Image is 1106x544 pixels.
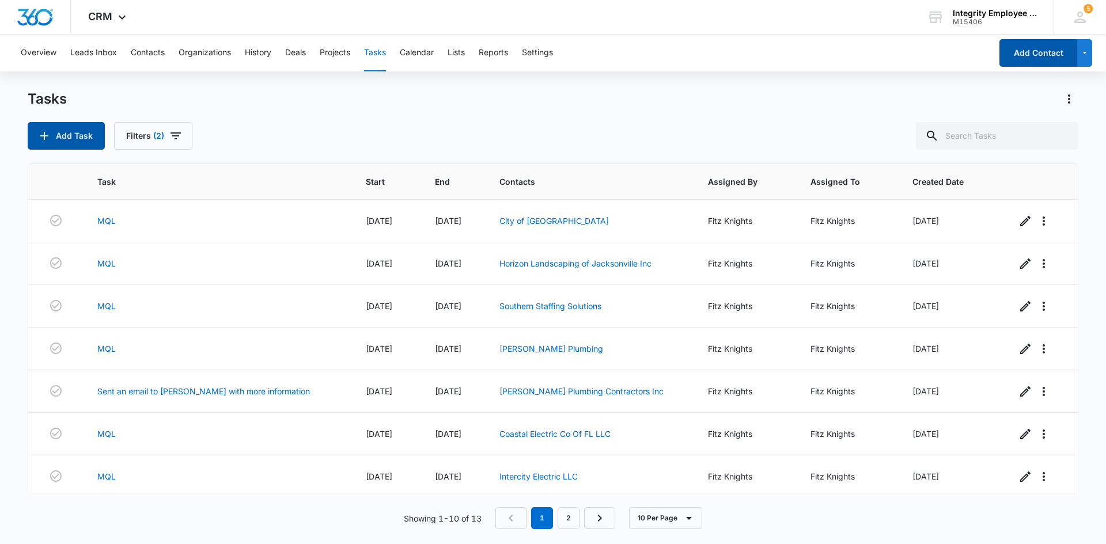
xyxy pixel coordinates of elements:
span: [DATE] [366,258,392,268]
a: [PERSON_NAME] Plumbing [499,344,603,353]
div: Fitz Knights [708,257,782,269]
div: Fitz Knights [810,300,885,312]
div: Fitz Knights [708,428,782,440]
nav: Pagination [495,507,615,529]
a: Next Page [584,507,615,529]
span: Assigned By [708,176,766,188]
button: Lists [448,35,465,71]
div: Fitz Knights [708,215,782,227]
span: [DATE] [435,386,461,396]
a: Coastal Electric Co Of FL LLC [499,429,611,439]
h1: Tasks [28,90,67,108]
a: Page 2 [558,507,579,529]
span: [DATE] [912,429,939,439]
span: Created Date [912,176,972,188]
span: [DATE] [366,471,392,481]
button: Settings [522,35,553,71]
span: [DATE] [366,386,392,396]
button: History [245,35,271,71]
a: MQL [97,343,116,355]
span: [DATE] [912,258,939,268]
a: MQL [97,215,116,227]
button: 10 Per Page [629,507,702,529]
span: [DATE] [366,344,392,353]
div: Fitz Knights [708,300,782,312]
button: Projects [320,35,350,71]
a: MQL [97,300,116,312]
span: (2) [153,132,164,140]
button: Filters(2) [114,122,192,150]
button: Add Task [28,122,105,150]
span: [DATE] [912,344,939,353]
span: CRM [88,10,112,22]
span: [DATE] [435,471,461,481]
span: [DATE] [435,216,461,226]
button: Organizations [179,35,231,71]
span: 5 [1084,4,1093,13]
button: Contacts [131,35,165,71]
div: account id [953,18,1037,26]
div: account name [953,9,1037,18]
div: Fitz Knights [810,257,885,269]
span: [DATE] [435,429,461,439]
div: Fitz Knights [810,385,885,397]
a: Sent an email to [PERSON_NAME] with more information [97,385,310,397]
span: Assigned To [810,176,868,188]
p: Showing 1-10 of 13 [404,512,482,524]
span: Contacts [499,176,664,188]
span: [DATE] [366,429,392,439]
button: Add Contact [999,39,1077,67]
button: Leads Inbox [70,35,117,71]
button: Calendar [400,35,434,71]
span: [DATE] [435,301,461,311]
a: [PERSON_NAME] Plumbing Contractors Inc [499,386,664,396]
a: City of [GEOGRAPHIC_DATA] [499,216,609,226]
div: Fitz Knights [810,428,885,440]
div: notifications count [1084,4,1093,13]
button: Tasks [364,35,386,71]
span: Task [97,176,322,188]
a: Horizon Landscaping of Jacksonville Inc [499,258,652,268]
a: Southern Staffing Solutions [499,301,601,311]
span: End [435,176,455,188]
div: Fitz Knights [810,343,885,355]
span: [DATE] [435,258,461,268]
button: Overview [21,35,56,71]
div: Fitz Knights [708,470,782,482]
input: Search Tasks [916,122,1078,150]
div: Fitz Knights [810,470,885,482]
span: [DATE] [366,301,392,311]
a: MQL [97,257,116,269]
a: Intercity Electric LLC [499,471,578,481]
button: Deals [285,35,306,71]
span: [DATE] [435,344,461,353]
span: [DATE] [912,301,939,311]
span: [DATE] [912,386,939,396]
span: [DATE] [912,471,939,481]
div: Fitz Knights [708,343,782,355]
em: 1 [531,507,553,529]
span: [DATE] [366,216,392,226]
div: Fitz Knights [708,385,782,397]
span: Start [366,176,391,188]
button: Reports [479,35,508,71]
span: [DATE] [912,216,939,226]
button: Actions [1060,90,1078,108]
a: MQL [97,470,116,482]
a: MQL [97,428,116,440]
div: Fitz Knights [810,215,885,227]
